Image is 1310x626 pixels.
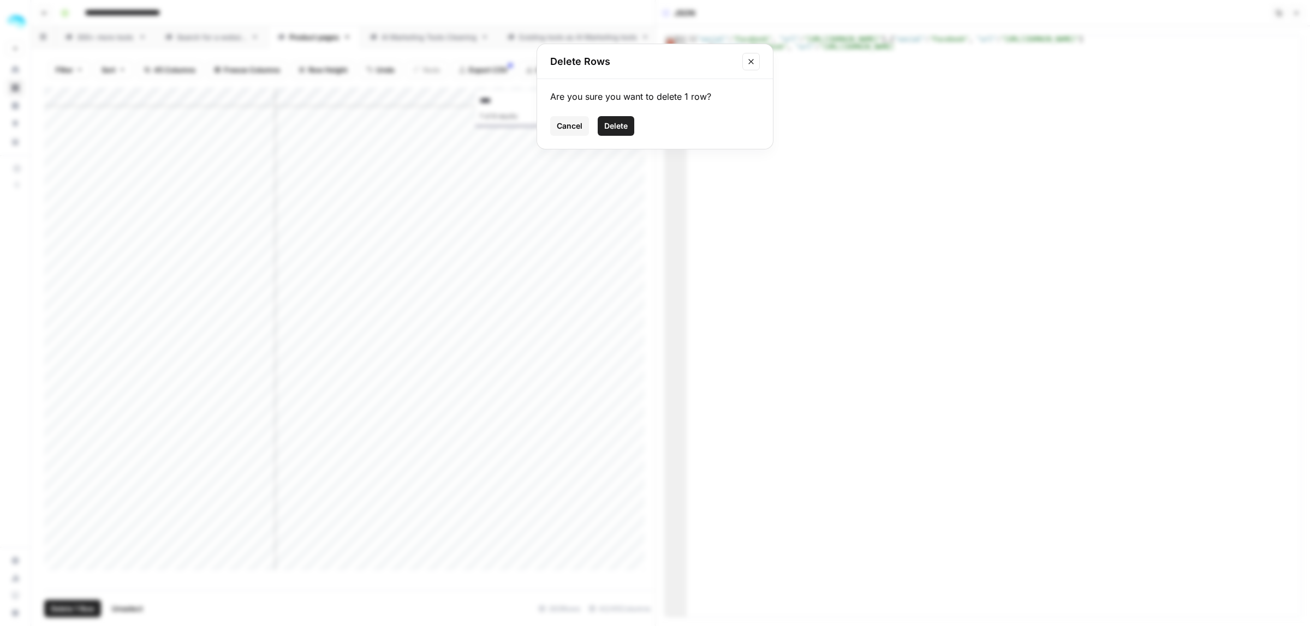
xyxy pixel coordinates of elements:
[742,53,760,70] button: Close modal
[598,116,634,136] button: Delete
[557,121,582,131] span: Cancel
[550,90,760,103] div: Are you sure you want to delete 1 row?
[550,116,589,136] button: Cancel
[604,121,628,131] span: Delete
[550,54,736,69] h2: Delete Rows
